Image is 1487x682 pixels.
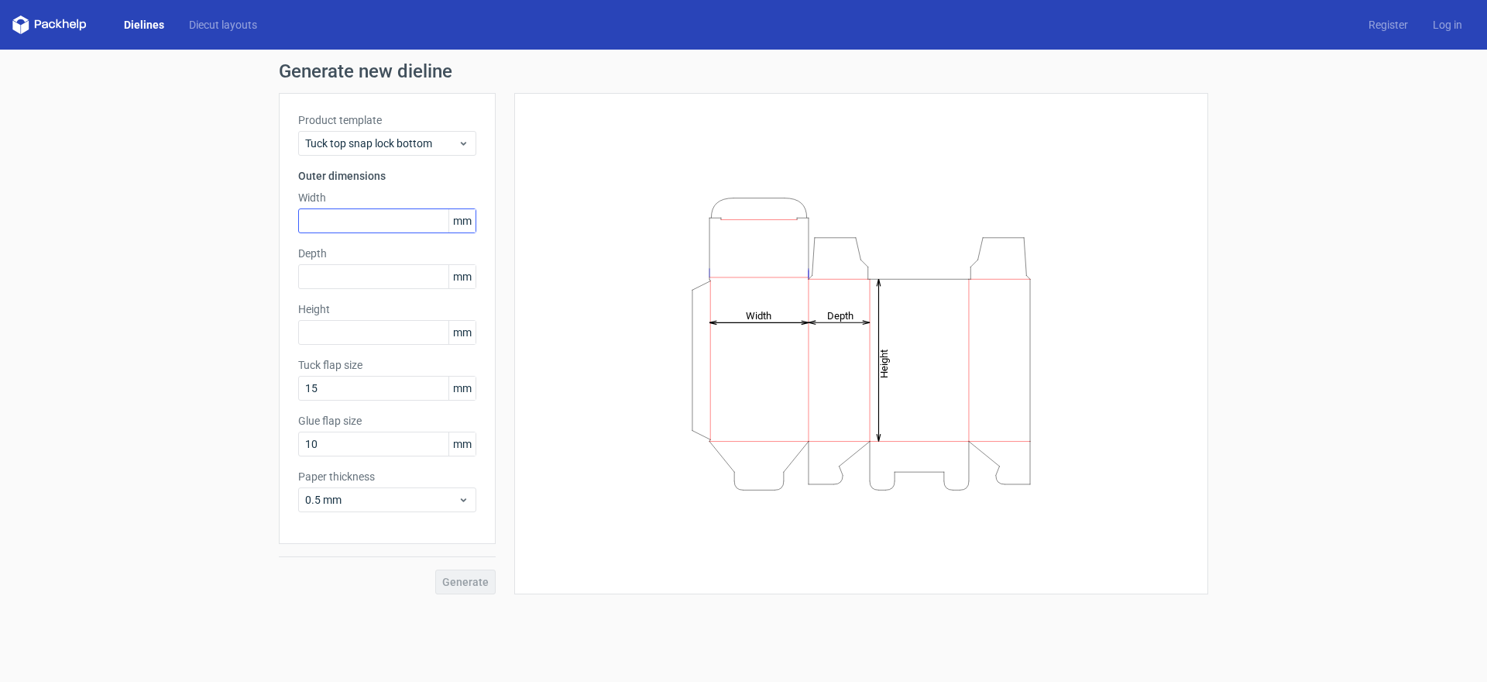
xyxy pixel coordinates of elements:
a: Dielines [112,17,177,33]
label: Height [298,301,476,317]
span: Tuck top snap lock bottom [305,136,458,151]
tspan: Height [878,349,890,377]
label: Depth [298,246,476,261]
span: mm [448,209,476,232]
a: Register [1356,17,1420,33]
label: Product template [298,112,476,128]
span: mm [448,265,476,288]
tspan: Depth [827,309,853,321]
span: mm [448,377,476,400]
h1: Generate new dieline [279,62,1208,81]
span: mm [448,321,476,344]
label: Glue flap size [298,413,476,429]
span: 0.5 mm [305,492,458,508]
h3: Outer dimensions [298,168,476,184]
label: Tuck flap size [298,357,476,373]
tspan: Width [746,309,771,321]
a: Log in [1420,17,1475,33]
label: Paper thickness [298,469,476,484]
span: mm [448,432,476,456]
a: Diecut layouts [177,17,270,33]
label: Width [298,190,476,205]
